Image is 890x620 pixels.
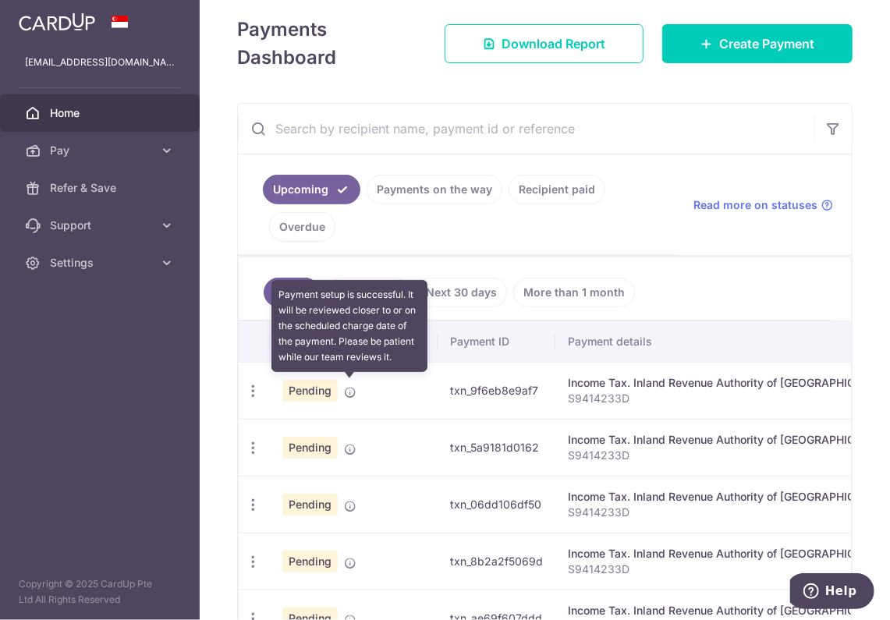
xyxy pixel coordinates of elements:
[263,175,360,204] a: Upcoming
[50,143,153,158] span: Pay
[790,573,874,612] iframe: Opens a widget where you can find more information
[238,104,814,154] input: Search by recipient name, payment id or reference
[502,34,605,53] span: Download Report
[416,278,507,307] a: Next 30 days
[264,278,320,307] a: All
[445,24,644,63] a: Download Report
[693,197,833,213] a: Read more on statuses
[509,175,605,204] a: Recipient paid
[25,55,175,70] p: [EMAIL_ADDRESS][DOMAIN_NAME]
[50,105,153,121] span: Home
[693,197,817,213] span: Read more on statuses
[438,419,555,476] td: txn_5a9181d0162
[513,278,635,307] a: More than 1 month
[367,175,502,204] a: Payments on the way
[438,321,555,362] th: Payment ID
[438,362,555,419] td: txn_9f6eb8e9af7
[282,494,338,515] span: Pending
[282,437,338,459] span: Pending
[19,12,95,31] img: CardUp
[50,218,153,233] span: Support
[282,551,338,572] span: Pending
[438,533,555,590] td: txn_8b2a2f5069d
[50,180,153,196] span: Refer & Save
[269,212,335,242] a: Overdue
[282,380,338,402] span: Pending
[237,16,417,72] h4: Payments Dashboard
[662,24,853,63] a: Create Payment
[50,255,153,271] span: Settings
[271,280,427,372] div: Payment setup is successful. It will be reviewed closer to or on the scheduled charge date of the...
[438,476,555,533] td: txn_06dd106df50
[719,34,814,53] span: Create Payment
